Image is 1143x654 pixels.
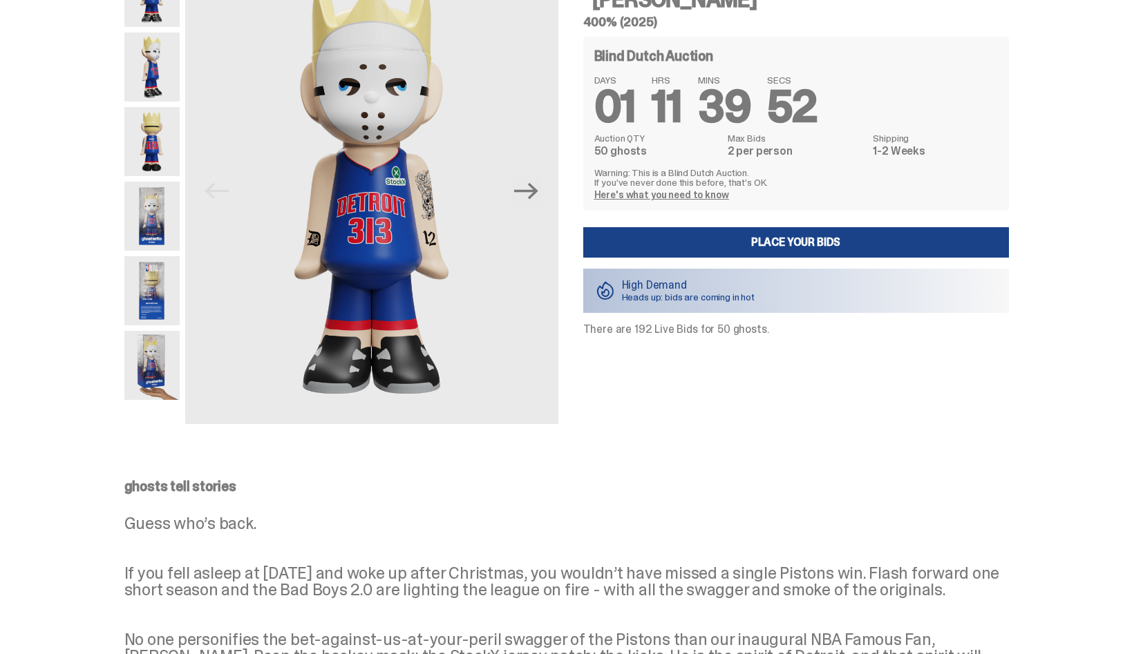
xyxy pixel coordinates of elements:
button: Next [511,176,542,206]
span: HRS [652,75,681,85]
p: High Demand [622,280,755,291]
p: ghosts tell stories [124,479,1009,493]
img: Copy%20of%20Eminem_NBA_400_6.png [124,107,180,176]
span: 01 [594,78,636,135]
img: Copy%20of%20Eminem_NBA_400_3.png [124,32,180,102]
dt: Auction QTY [594,133,719,143]
dt: Max Bids [728,133,865,143]
a: Place your Bids [583,227,1009,258]
img: Eminem_NBA_400_13.png [124,256,180,325]
dt: Shipping [873,133,997,143]
img: Eminem_NBA_400_12.png [124,182,180,251]
span: SECS [767,75,818,85]
span: 52 [767,78,818,135]
a: Here's what you need to know [594,189,729,201]
span: 39 [698,78,750,135]
span: MINS [698,75,750,85]
img: eminem%20scale.png [124,331,180,400]
span: DAYS [594,75,636,85]
dd: 2 per person [728,146,865,157]
p: Heads up: bids are coming in hot [622,292,755,302]
h4: Blind Dutch Auction [594,49,713,63]
h5: 400% (2025) [583,16,1009,28]
p: Warning: This is a Blind Dutch Auction. If you’ve never done this before, that’s OK. [594,168,998,187]
dd: 50 ghosts [594,146,719,157]
p: There are 192 Live Bids for 50 ghosts. [583,324,1009,335]
dd: 1-2 Weeks [873,146,997,157]
span: 11 [652,78,681,135]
